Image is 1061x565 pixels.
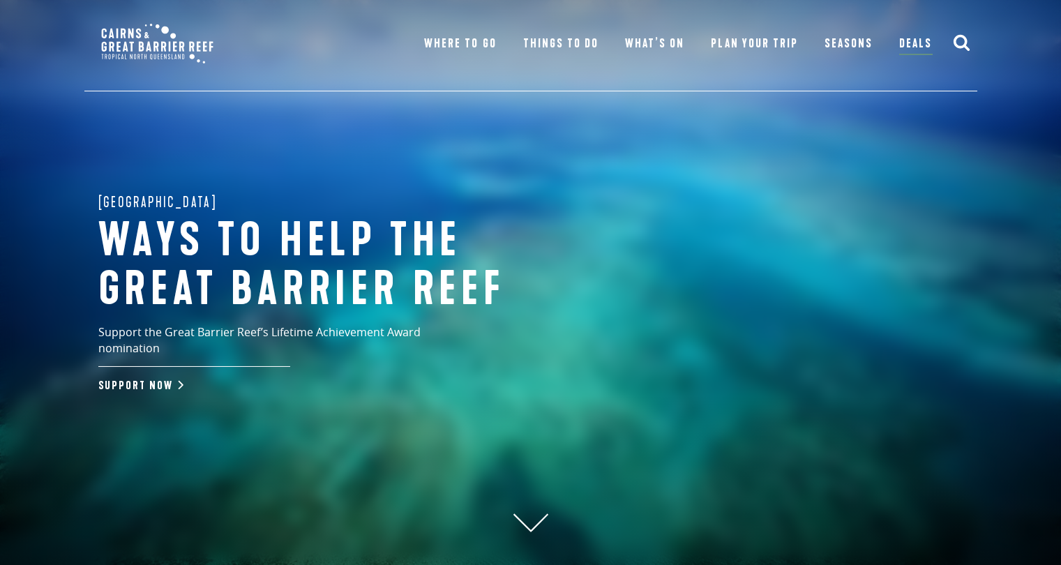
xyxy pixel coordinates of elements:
[625,34,684,54] a: What’s On
[825,34,873,54] a: Seasons
[523,34,599,54] a: Things To Do
[98,324,482,367] p: Support the Great Barrier Reef’s Lifetime Achievement Award nomination
[899,34,932,55] a: Deals
[98,217,559,314] h1: Ways to help the great barrier reef
[91,14,223,73] img: CGBR-TNQ_dual-logo.svg
[98,379,181,393] a: Support Now
[98,191,218,213] span: [GEOGRAPHIC_DATA]
[711,34,798,54] a: Plan Your Trip
[424,34,496,54] a: Where To Go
